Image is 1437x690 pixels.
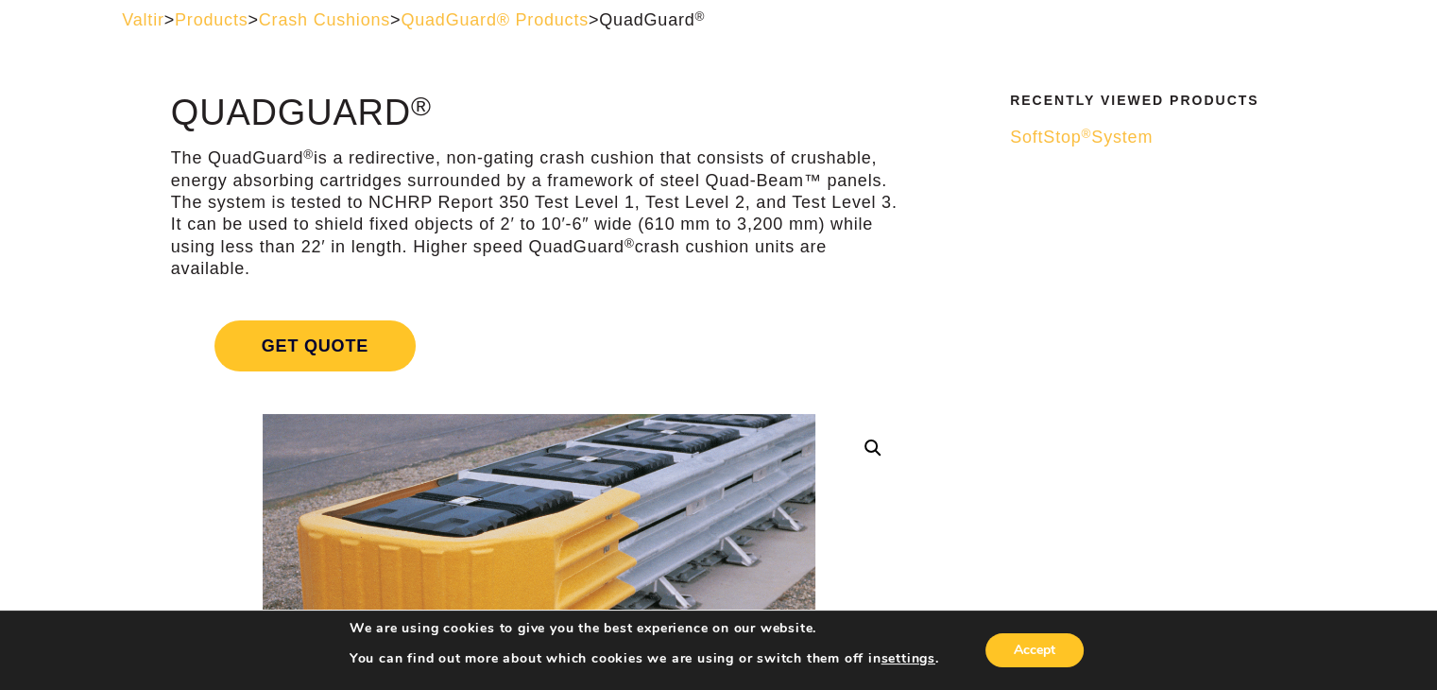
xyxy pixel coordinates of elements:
[122,9,1315,31] div: > > > >
[695,9,706,24] sup: ®
[122,10,163,29] a: Valtir
[259,10,390,29] a: Crash Cushions
[171,147,907,280] p: The QuadGuard is a redirective, non-gating crash cushion that consists of crushable, energy absor...
[599,10,705,29] span: QuadGuard
[1010,128,1153,147] span: SoftStop System
[175,10,248,29] a: Products
[401,10,589,29] a: QuadGuard® Products
[1081,127,1091,141] sup: ®
[350,620,939,637] p: We are using cookies to give you the best experience on our website.
[171,298,907,394] a: Get Quote
[350,650,939,667] p: You can find out more about which cookies we are using or switch them off in .
[411,91,432,121] sup: ®
[624,236,635,250] sup: ®
[303,147,314,162] sup: ®
[881,650,934,667] button: settings
[985,633,1084,667] button: Accept
[1010,127,1303,148] a: SoftStop®System
[171,94,907,133] h1: QuadGuard
[1010,94,1303,108] h2: Recently Viewed Products
[214,320,416,371] span: Get Quote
